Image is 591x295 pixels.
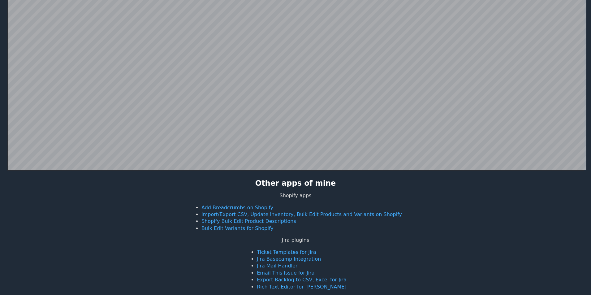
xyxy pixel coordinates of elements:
a: Add Breadcrumbs on Shopify [201,205,273,210]
a: Jira Basecamp Integration [257,256,321,262]
a: Bulk Edit Variants for Shopify [201,225,274,231]
a: Shopify Bulk Edit Product Descriptions [201,218,296,224]
a: Jira Mail Handler [257,263,297,269]
a: Rich Text Editor for [PERSON_NAME] [257,284,346,290]
h2: Other apps of mine [255,178,336,189]
a: Email This Issue for Jira [257,270,314,276]
a: Export Backlog to CSV, Excel for Jira [257,277,346,283]
a: Import/Export CSV, Update Inventory, Bulk Edit Products and Variants on Shopify [201,211,402,217]
a: Ticket Templates for Jira [257,249,316,255]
